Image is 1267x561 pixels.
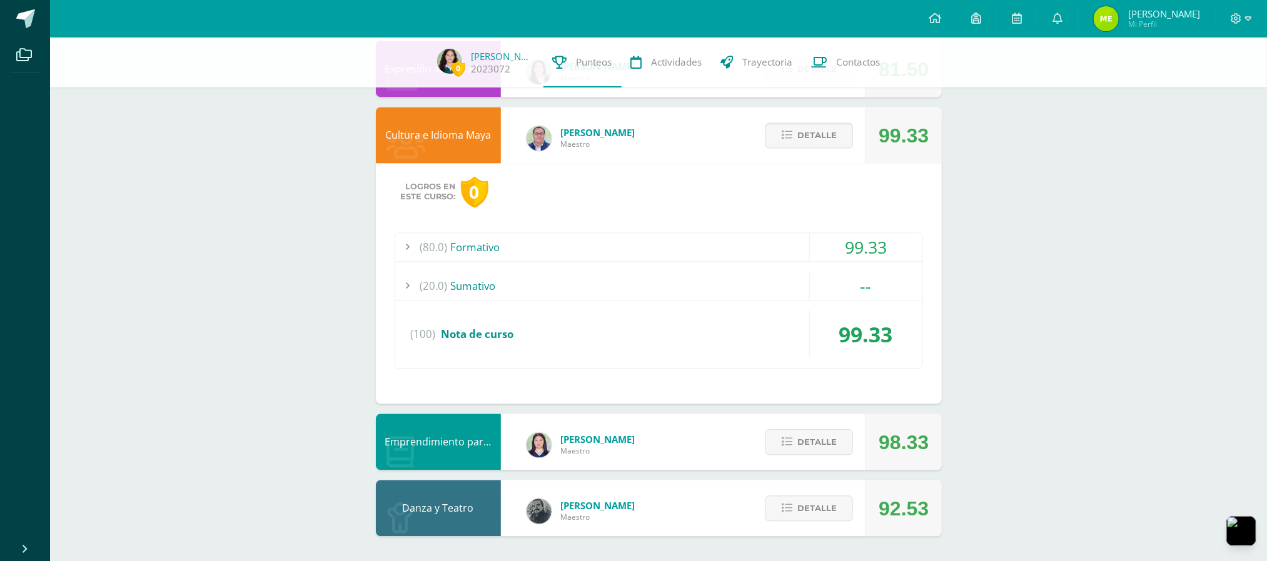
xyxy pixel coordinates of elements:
span: Mi Perfil [1128,19,1200,29]
span: Logros en este curso: [401,182,456,202]
span: (20.0) [420,272,448,300]
div: Danza y Teatro [376,480,501,536]
span: [PERSON_NAME] [1128,7,1200,20]
span: Contactos [837,56,881,69]
div: Emprendimiento para la Productividad [376,414,501,470]
button: Detalle [765,429,853,455]
div: -- [810,272,922,300]
img: 05fc99470b6b8232ca6bd7819607359e.png [437,49,462,74]
img: a452c7054714546f759a1a740f2e8572.png [527,432,552,457]
div: 99.33 [879,107,929,164]
span: [PERSON_NAME] [561,126,635,139]
span: Nota de curso [442,327,514,341]
span: Maestro [561,445,635,456]
span: (100) [411,310,436,358]
img: cc8173afdae23698f602c22063f262d2.png [1094,6,1119,31]
a: Trayectoria [712,37,802,87]
a: Contactos [802,37,890,87]
a: 2023072 [472,62,511,76]
span: [PERSON_NAME] [561,433,635,445]
span: 0 [452,61,465,76]
a: Punteos [543,37,622,87]
span: Trayectoria [743,56,793,69]
span: Detalle [797,430,837,454]
img: 8ba24283638e9cc0823fe7e8b79ee805.png [527,499,552,524]
span: Punteos [577,56,612,69]
div: 99.33 [810,233,922,261]
button: Detalle [765,122,853,148]
span: Detalle [797,497,837,520]
div: Cultura e Idioma Maya [376,107,501,163]
span: [PERSON_NAME] [561,499,635,512]
img: c1c1b07ef08c5b34f56a5eb7b3c08b85.png [527,126,552,151]
a: Actividades [622,37,712,87]
span: (80.0) [420,233,448,261]
a: [PERSON_NAME] [472,50,534,62]
div: 98.33 [879,414,929,470]
div: 99.33 [810,310,922,358]
span: Maestro [561,139,635,149]
div: Sumativo [395,272,922,300]
span: Detalle [797,124,837,147]
div: 92.53 [879,480,929,537]
div: 0 [461,176,488,208]
button: Detalle [765,495,853,521]
div: Formativo [395,233,922,261]
span: Maestro [561,512,635,522]
span: Actividades [652,56,702,69]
